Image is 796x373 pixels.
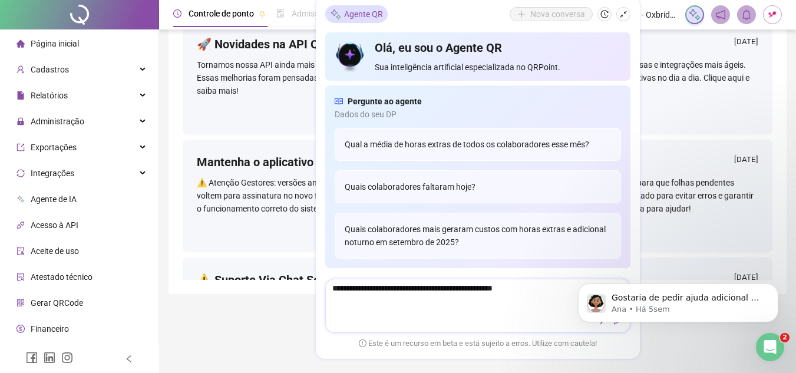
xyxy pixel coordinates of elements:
h4: ⚠️ Suporte Via Chat Será Removido do Plano Essencial [197,272,487,288]
button: Nova conversa [510,7,593,21]
div: Agente QR [325,5,388,23]
div: [DATE] [734,154,758,169]
span: instagram [61,352,73,364]
span: Este é um recurso em beta e está sujeito a erros. Utilize com cautela! [359,338,597,349]
span: qrcode [16,299,25,307]
span: sync [16,169,25,177]
iframe: Intercom notifications mensagem [560,259,796,341]
img: sparkle-icon.fc2bf0ac1784a2077858766a79e2daf3.svg [330,8,342,20]
h4: Olá, eu sou o Agente QR [375,39,620,56]
span: solution [16,273,25,281]
span: Página inicial [31,39,79,48]
span: dollar [16,325,25,333]
span: user-add [16,65,25,74]
span: history [600,10,609,18]
span: Aceite de uso [31,246,79,256]
span: Relatórios [31,91,68,100]
div: Quais colaboradores faltaram hoje? [335,170,621,203]
span: notification [715,9,726,20]
span: left [125,355,133,363]
span: facebook [26,352,38,364]
div: [DATE] [734,36,758,51]
span: file-done [276,9,285,18]
span: Controle de ponto [189,9,254,18]
span: lock [16,117,25,126]
iframe: Intercom live chat [756,333,784,361]
img: 31281 [764,6,781,24]
span: linkedin [44,352,55,364]
span: Sua inteligência artificial especializada no QRPoint. [375,61,620,74]
span: Agente de IA [31,194,77,204]
span: Dados do seu DP [335,108,621,121]
span: Gerar QRCode [31,298,83,308]
span: clock-circle [173,9,181,18]
span: shrink [619,10,627,18]
img: icon [335,39,366,74]
span: Admissão digital [292,9,352,18]
div: Tornamos nossa API ainda mais completa! Agora você conta com novos filtros e rotas que permitem c... [197,58,758,97]
span: file [16,91,25,100]
div: ⚠️ Atenção Gestores: versões antigas do app QRPoint podem gerar erros na assinatura da folha. 🛠️ ... [197,176,758,215]
div: Quais colaboradores mais geraram custos com horas extras e adicional noturno em setembro de 2025? [335,213,621,259]
span: bell [741,9,752,20]
span: Integrações [31,169,74,178]
span: home [16,39,25,48]
span: Acesso à API [31,220,78,230]
h4: 🚀 Novidades na API QRPoint – Mais controle para sua operação [197,36,540,52]
span: Cadastros [31,65,69,74]
div: Qual a média de horas extras de todos os colaboradores esse mês? [335,128,621,161]
span: Pergunte ao agente [348,95,422,108]
span: Administração [31,117,84,126]
h4: Mantenha o aplicativo QRPoint atualizado para evitar erros na assinatura da folha! [197,154,630,170]
span: api [16,221,25,229]
span: Financeiro [31,324,69,334]
span: Atestado técnico [31,272,93,282]
span: audit [16,247,25,255]
span: exclamation-circle [359,339,366,346]
span: 2 [780,333,790,342]
span: Exportações [31,143,77,152]
span: export [16,143,25,151]
span: pushpin [259,11,266,18]
span: read [335,95,343,108]
img: sparkle-icon.fc2bf0ac1784a2077858766a79e2daf3.svg [688,8,701,21]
